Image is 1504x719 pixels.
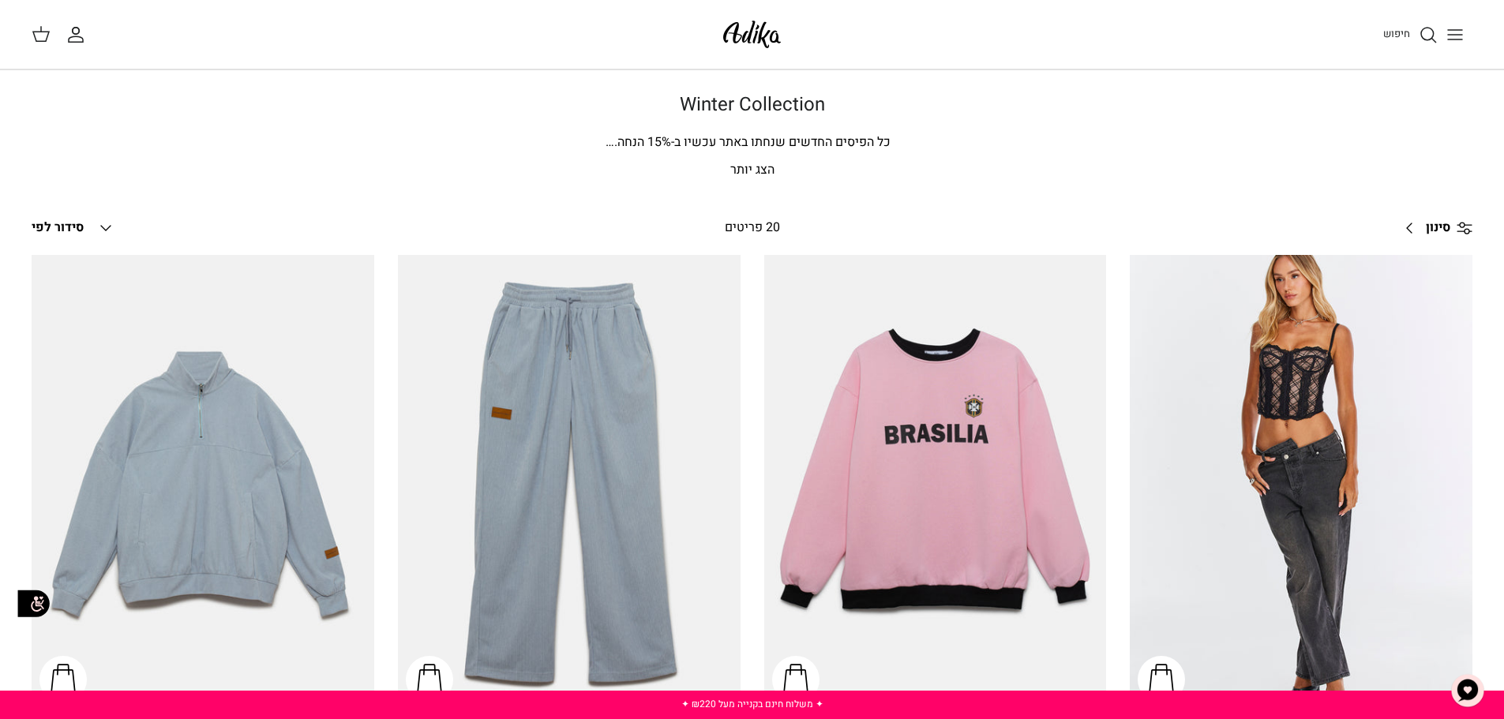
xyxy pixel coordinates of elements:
[1130,255,1472,711] a: ג׳ינס All Or Nothing קריס-קרוס | BOYFRIEND
[200,94,1305,117] h1: Winter Collection
[681,697,823,711] a: ✦ משלוח חינם בקנייה מעל ₪220 ✦
[12,582,55,625] img: accessibility_icon02.svg
[200,160,1305,181] p: הצג יותר
[1383,26,1410,41] span: חיפוש
[586,218,918,238] div: 20 פריטים
[1383,25,1438,44] a: חיפוש
[1426,218,1450,238] span: סינון
[398,255,741,711] a: מכנסי טרנינג City strolls
[647,133,662,152] span: 15
[32,255,374,711] a: סווטשירט City Strolls אוברסייז
[671,133,891,152] span: כל הפיסים החדשים שנחתו באתר עכשיו ב-
[718,16,786,53] img: Adika IL
[32,211,115,245] button: סידור לפי
[606,133,671,152] span: % הנחה.
[32,218,84,237] span: סידור לפי
[764,255,1107,711] a: סווטשירט Brazilian Kid
[1438,17,1472,52] button: Toggle menu
[66,25,92,44] a: החשבון שלי
[1394,209,1472,247] a: סינון
[1444,667,1491,714] button: צ'אט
